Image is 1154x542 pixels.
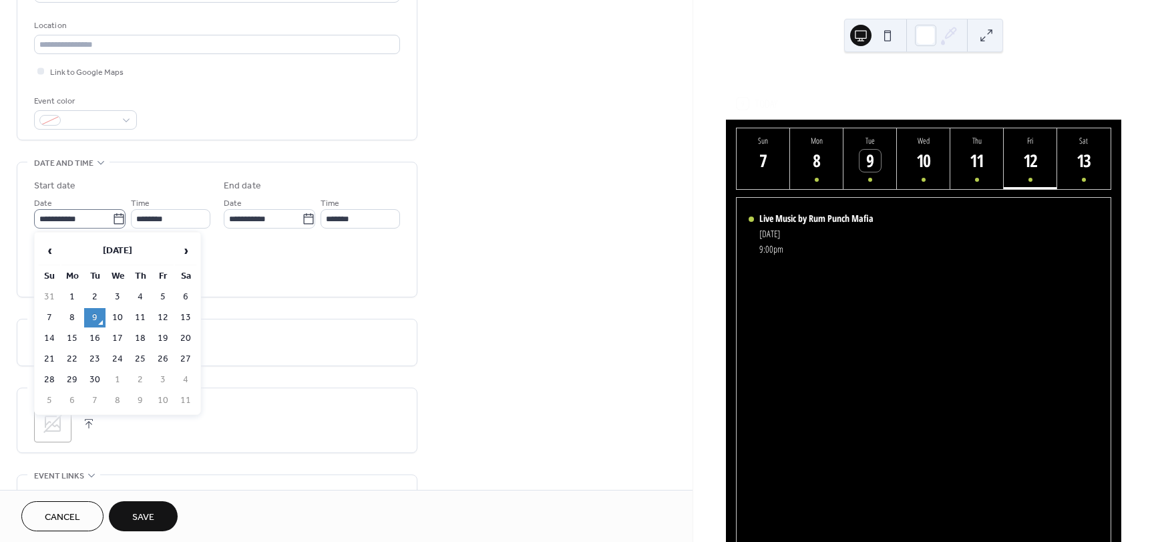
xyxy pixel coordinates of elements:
[39,370,60,390] td: 28
[913,150,935,172] div: 10
[794,135,839,146] div: Mon
[175,350,196,369] td: 27
[84,370,106,390] td: 30
[152,329,174,348] td: 19
[152,287,174,307] td: 5
[152,370,174,390] td: 3
[61,267,83,286] th: Mo
[34,405,71,442] div: ;
[897,128,950,189] button: Wed10
[966,150,988,172] div: 11
[759,212,874,225] div: Live Music by Rum Punch Mafia
[84,287,106,307] td: 2
[741,135,786,146] div: Sun
[175,370,196,390] td: 4
[175,329,196,348] td: 20
[1004,128,1057,189] button: Fri12
[726,72,1121,88] div: [DATE]
[34,94,134,108] div: Event color
[130,329,151,348] td: 18
[107,350,128,369] td: 24
[790,128,843,189] button: Mon8
[107,287,128,307] td: 3
[84,267,106,286] th: Tu
[224,196,242,211] span: Date
[109,501,178,531] button: Save
[1008,135,1053,146] div: Fri
[39,267,60,286] th: Su
[1073,150,1095,172] div: 13
[130,308,151,327] td: 11
[84,391,106,410] td: 7
[130,391,151,410] td: 9
[39,287,60,307] td: 31
[39,308,60,327] td: 7
[107,267,128,286] th: We
[224,179,261,193] div: End date
[175,287,196,307] td: 6
[132,511,154,525] span: Save
[39,350,60,369] td: 21
[954,135,1000,146] div: Thu
[84,329,106,348] td: 16
[50,65,124,80] span: Link to Google Maps
[61,308,83,327] td: 8
[107,370,128,390] td: 1
[321,196,339,211] span: Time
[152,308,174,327] td: 12
[39,329,60,348] td: 14
[61,370,83,390] td: 29
[61,329,83,348] td: 15
[176,237,196,264] span: ›
[759,227,874,240] div: [DATE]
[806,150,828,172] div: 8
[107,391,128,410] td: 8
[1061,135,1107,146] div: Sat
[737,128,790,189] button: Sun7
[175,391,196,410] td: 11
[84,308,106,327] td: 9
[39,391,60,410] td: 5
[152,391,174,410] td: 10
[175,267,196,286] th: Sa
[39,237,59,264] span: ‹
[130,287,151,307] td: 4
[843,128,897,189] button: Tue9
[34,19,397,33] div: Location
[152,267,174,286] th: Fr
[753,150,775,172] div: 7
[131,196,150,211] span: Time
[107,308,128,327] td: 10
[61,287,83,307] td: 1
[107,329,128,348] td: 17
[732,94,782,113] button: 9Today
[34,156,93,170] span: Date and time
[901,135,946,146] div: Wed
[34,179,75,193] div: Start date
[1020,150,1042,172] div: 12
[45,511,80,525] span: Cancel
[21,501,104,531] button: Cancel
[130,350,151,369] td: 25
[759,243,874,255] div: 9:00pm
[859,150,882,172] div: 9
[175,308,196,327] td: 13
[34,469,84,483] span: Event links
[34,196,52,211] span: Date
[130,267,151,286] th: Th
[847,135,893,146] div: Tue
[84,350,106,369] td: 23
[130,370,151,390] td: 2
[61,350,83,369] td: 22
[1057,128,1111,189] button: Sat13
[152,350,174,369] td: 26
[61,237,174,265] th: [DATE]
[61,391,83,410] td: 6
[950,128,1004,189] button: Thu11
